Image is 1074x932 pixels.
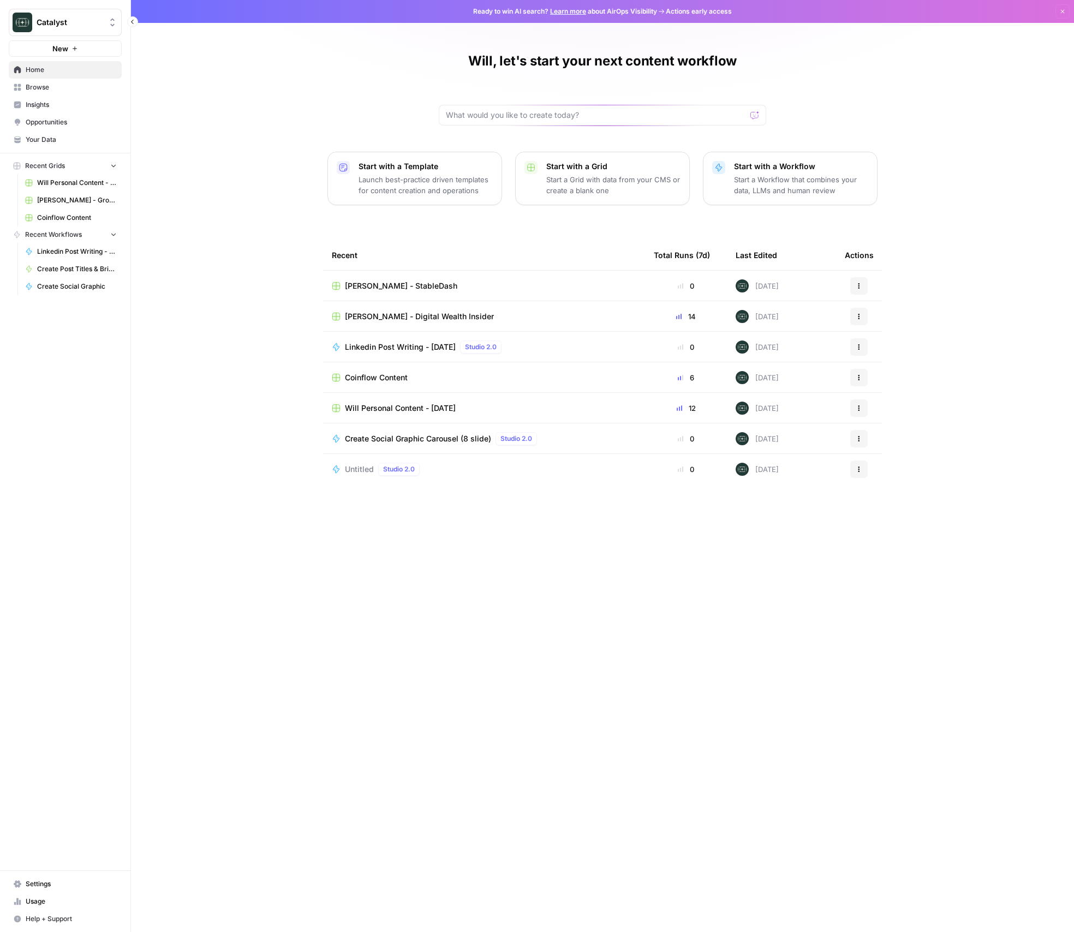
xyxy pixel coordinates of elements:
[666,7,732,16] span: Actions early access
[20,174,122,192] a: Will Personal Content - [DATE]
[734,174,868,196] p: Start a Workflow that combines your data, LLMs and human review
[546,161,681,172] p: Start with a Grid
[446,110,746,121] input: What would you like to create today?
[845,240,874,270] div: Actions
[9,893,122,910] a: Usage
[654,240,710,270] div: Total Runs (7d)
[332,463,636,476] a: UntitledStudio 2.0
[736,240,777,270] div: Last Edited
[52,43,68,54] span: New
[500,434,532,444] span: Studio 2.0
[26,897,117,906] span: Usage
[468,52,737,70] h1: Will, let's start your next content workflow
[26,65,117,75] span: Home
[345,311,494,322] span: [PERSON_NAME] - Digital Wealth Insider
[25,161,65,171] span: Recent Grids
[654,342,718,353] div: 0
[736,340,749,354] img: lkqc6w5wqsmhugm7jkiokl0d6w4g
[345,280,457,291] span: [PERSON_NAME] - StableDash
[736,279,779,292] div: [DATE]
[332,311,636,322] a: [PERSON_NAME] - Digital Wealth Insider
[9,9,122,36] button: Workspace: Catalyst
[13,13,32,32] img: Catalyst Logo
[654,464,718,475] div: 0
[9,910,122,928] button: Help + Support
[20,192,122,209] a: [PERSON_NAME] - Ground Content - [DATE]
[9,113,122,131] a: Opportunities
[37,247,117,256] span: Linkedin Post Writing - [DATE]
[703,152,878,205] button: Start with a WorkflowStart a Workflow that combines your data, LLMs and human review
[26,879,117,889] span: Settings
[654,280,718,291] div: 0
[359,174,493,196] p: Launch best-practice driven templates for content creation and operations
[736,402,779,415] div: [DATE]
[9,96,122,113] a: Insights
[736,432,749,445] img: lkqc6w5wqsmhugm7jkiokl0d6w4g
[20,243,122,260] a: Linkedin Post Writing - [DATE]
[9,40,122,57] button: New
[654,403,718,414] div: 12
[383,464,415,474] span: Studio 2.0
[9,79,122,96] a: Browse
[332,240,636,270] div: Recent
[473,7,657,16] span: Ready to win AI search? about AirOps Visibility
[9,61,122,79] a: Home
[9,226,122,243] button: Recent Workflows
[20,260,122,278] a: Create Post Titles & Briefs - From Interview
[736,432,779,445] div: [DATE]
[26,82,117,92] span: Browse
[20,209,122,226] a: Coinflow Content
[332,340,636,354] a: Linkedin Post Writing - [DATE]Studio 2.0
[345,433,491,444] span: Create Social Graphic Carousel (8 slide)
[654,372,718,383] div: 6
[546,174,681,196] p: Start a Grid with data from your CMS or create a blank one
[654,433,718,444] div: 0
[37,178,117,188] span: Will Personal Content - [DATE]
[20,278,122,295] a: Create Social Graphic
[654,311,718,322] div: 14
[359,161,493,172] p: Start with a Template
[332,372,636,383] a: Coinflow Content
[9,158,122,174] button: Recent Grids
[465,342,497,352] span: Studio 2.0
[515,152,690,205] button: Start with a GridStart a Grid with data from your CMS or create a blank one
[327,152,502,205] button: Start with a TemplateLaunch best-practice driven templates for content creation and operations
[332,280,636,291] a: [PERSON_NAME] - StableDash
[37,282,117,291] span: Create Social Graphic
[26,100,117,110] span: Insights
[332,403,636,414] a: Will Personal Content - [DATE]
[26,135,117,145] span: Your Data
[345,403,456,414] span: Will Personal Content - [DATE]
[345,342,456,353] span: Linkedin Post Writing - [DATE]
[9,131,122,148] a: Your Data
[37,17,103,28] span: Catalyst
[736,310,779,323] div: [DATE]
[736,371,779,384] div: [DATE]
[345,464,374,475] span: Untitled
[736,371,749,384] img: lkqc6w5wqsmhugm7jkiokl0d6w4g
[25,230,82,240] span: Recent Workflows
[345,372,408,383] span: Coinflow Content
[26,914,117,924] span: Help + Support
[9,875,122,893] a: Settings
[736,340,779,354] div: [DATE]
[736,279,749,292] img: lkqc6w5wqsmhugm7jkiokl0d6w4g
[37,195,117,205] span: [PERSON_NAME] - Ground Content - [DATE]
[736,463,779,476] div: [DATE]
[37,213,117,223] span: Coinflow Content
[26,117,117,127] span: Opportunities
[734,161,868,172] p: Start with a Workflow
[37,264,117,274] span: Create Post Titles & Briefs - From Interview
[736,402,749,415] img: lkqc6w5wqsmhugm7jkiokl0d6w4g
[332,432,636,445] a: Create Social Graphic Carousel (8 slide)Studio 2.0
[550,7,586,15] a: Learn more
[736,463,749,476] img: lkqc6w5wqsmhugm7jkiokl0d6w4g
[736,310,749,323] img: lkqc6w5wqsmhugm7jkiokl0d6w4g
